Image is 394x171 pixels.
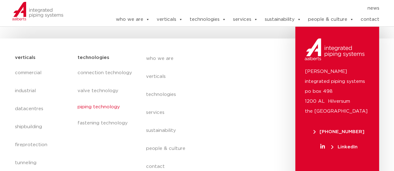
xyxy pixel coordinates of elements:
a: people & culture [146,139,260,157]
a: verticals [146,67,260,85]
a: contact [360,13,379,26]
a: [PHONE_NUMBER] [305,129,373,134]
a: fastening technology [77,114,133,132]
a: technologies [146,85,260,103]
a: who we are [116,13,150,26]
a: technologies [189,13,226,26]
a: piping technology [77,100,133,114]
a: fireprotection [15,136,71,154]
a: people & culture [308,13,354,26]
a: LinkedIn [305,144,373,149]
a: connection technology [77,64,133,82]
a: verticals [156,13,183,26]
span: LinkedIn [331,144,357,149]
a: commercial [15,64,71,82]
a: industrial [15,82,71,100]
a: who we are [146,49,260,67]
nav: Menu [77,64,133,132]
a: services [146,103,260,121]
a: sustainability [146,121,260,139]
a: services [233,13,258,26]
h5: verticals [15,52,36,62]
a: shipbuilding [15,118,71,136]
span: [PHONE_NUMBER] [313,129,364,134]
p: [PERSON_NAME] integrated piping systems po box 498 1200 AL Hilversum the [GEOGRAPHIC_DATA] [305,66,370,116]
a: sustainability [264,13,301,26]
a: valve technology [77,82,133,100]
a: datacentres [15,100,71,118]
h5: technologies [77,52,109,62]
nav: Menu [97,3,379,13]
a: news [367,3,379,13]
